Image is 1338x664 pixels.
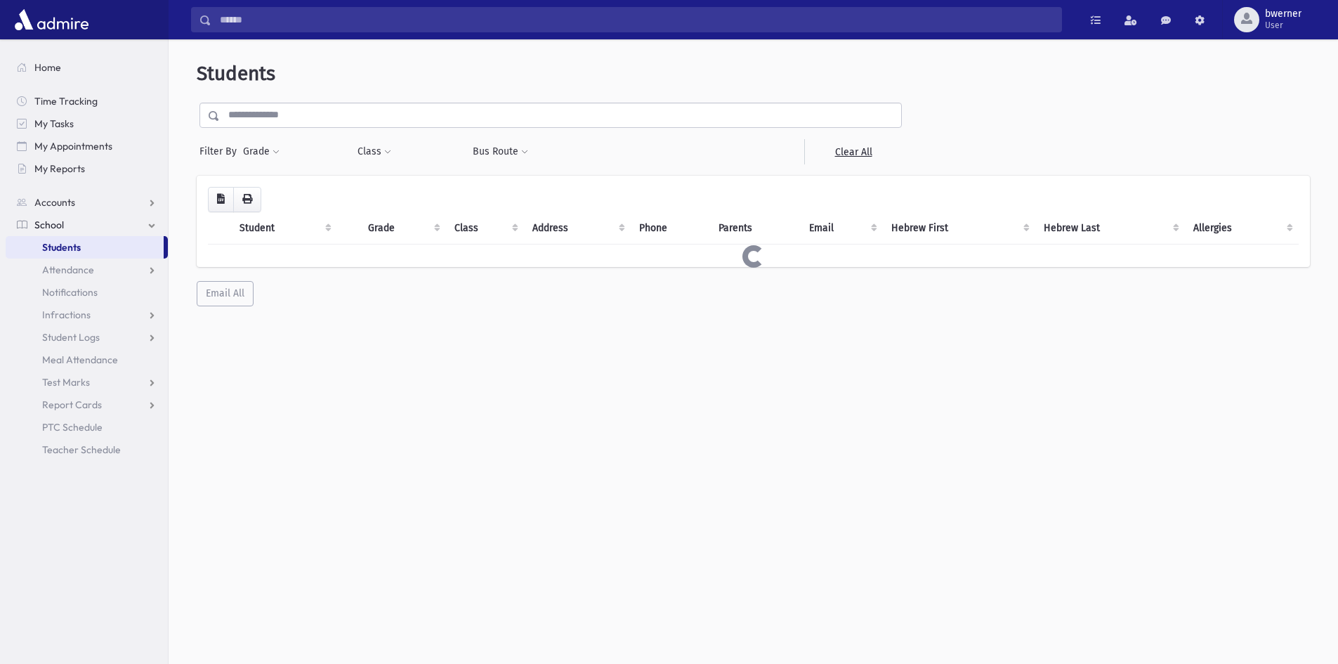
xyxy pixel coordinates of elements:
[34,140,112,152] span: My Appointments
[233,187,261,212] button: Print
[446,212,525,245] th: Class
[6,281,168,304] a: Notifications
[199,144,242,159] span: Filter By
[6,214,168,236] a: School
[6,56,168,79] a: Home
[242,139,280,164] button: Grade
[6,349,168,371] a: Meal Attendance
[6,135,168,157] a: My Appointments
[34,162,85,175] span: My Reports
[360,212,445,245] th: Grade
[42,353,118,366] span: Meal Attendance
[6,438,168,461] a: Teacher Schedule
[631,212,710,245] th: Phone
[42,421,103,434] span: PTC Schedule
[6,112,168,135] a: My Tasks
[357,139,392,164] button: Class
[883,212,1035,245] th: Hebrew First
[6,371,168,393] a: Test Marks
[231,212,337,245] th: Student
[1265,8,1301,20] span: bwerner
[211,7,1061,32] input: Search
[197,62,275,85] span: Students
[42,308,91,321] span: Infractions
[42,398,102,411] span: Report Cards
[34,95,98,108] span: Time Tracking
[6,259,168,281] a: Attendance
[6,393,168,416] a: Report Cards
[11,6,92,34] img: AdmirePro
[42,331,100,344] span: Student Logs
[34,219,64,231] span: School
[208,187,234,212] button: CSV
[6,416,168,438] a: PTC Schedule
[42,241,81,254] span: Students
[801,212,883,245] th: Email
[42,376,90,389] span: Test Marks
[524,212,631,245] th: Address
[6,326,168,349] a: Student Logs
[804,139,902,164] a: Clear All
[1185,212,1299,245] th: Allergies
[42,443,121,456] span: Teacher Schedule
[34,117,74,130] span: My Tasks
[1265,20,1301,31] span: User
[42,286,98,299] span: Notifications
[6,90,168,112] a: Time Tracking
[34,61,61,74] span: Home
[6,191,168,214] a: Accounts
[6,157,168,180] a: My Reports
[42,263,94,276] span: Attendance
[1035,212,1186,245] th: Hebrew Last
[34,196,75,209] span: Accounts
[6,236,164,259] a: Students
[472,139,529,164] button: Bus Route
[710,212,801,245] th: Parents
[6,304,168,326] a: Infractions
[197,281,254,306] button: Email All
